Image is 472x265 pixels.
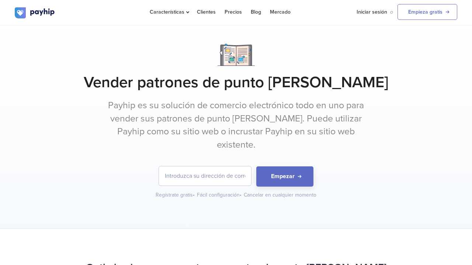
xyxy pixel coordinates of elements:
a: Empieza gratis [398,4,457,20]
div: Fácil configuración [197,191,242,199]
div: Cancelar en cualquier momento [244,191,316,199]
span: Características [150,9,188,15]
img: logo.svg [15,7,55,18]
span: • [240,192,242,198]
h1: Vender patrones de punto [PERSON_NAME] [15,73,457,92]
div: Regístrate gratis [156,191,195,199]
button: Empezar [256,166,313,187]
p: Payhip es su solución de comercio electrónico todo en uno para vender sus patrones de punto [PERS... [98,99,374,152]
span: • [193,192,195,198]
input: Introduzca su dirección de correo electrónico [159,166,251,185]
img: Notebook.png [218,44,255,66]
